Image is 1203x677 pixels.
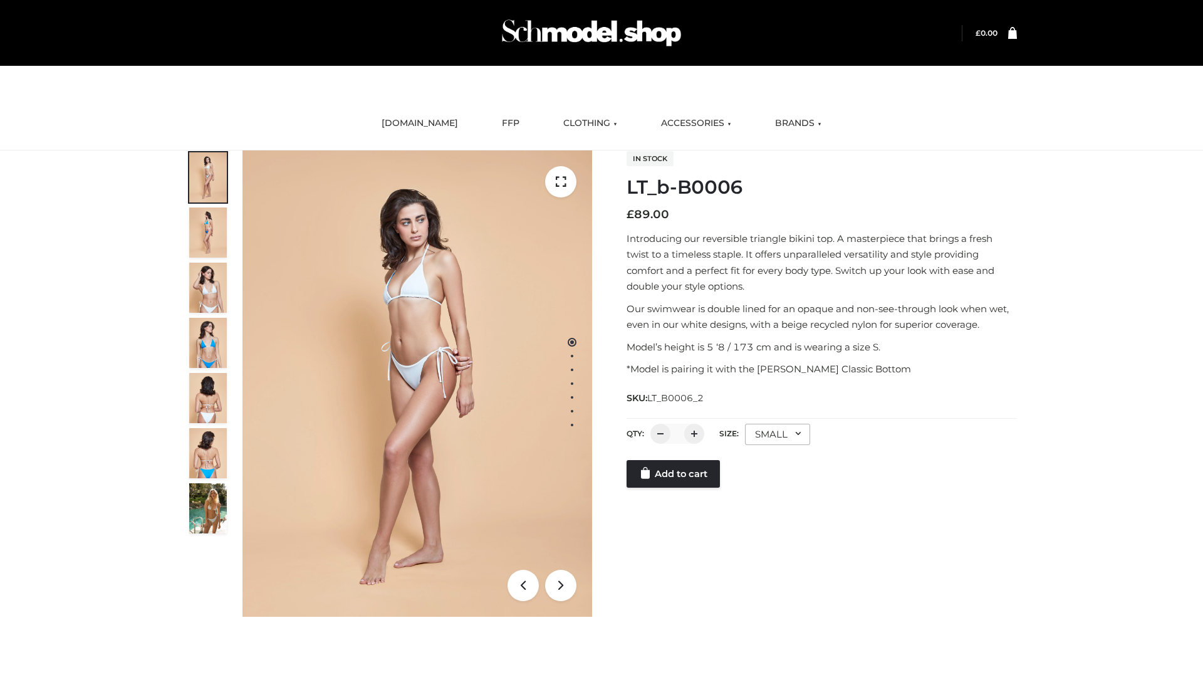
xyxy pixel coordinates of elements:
[976,28,981,38] span: £
[627,151,674,166] span: In stock
[554,110,627,137] a: CLOTHING
[745,424,810,445] div: SMALL
[497,8,685,58] img: Schmodel Admin 964
[627,176,1017,199] h1: LT_b-B0006
[189,373,227,423] img: ArielClassicBikiniTop_CloudNine_AzureSky_OW114ECO_7-scaled.jpg
[719,429,739,438] label: Size:
[189,483,227,533] img: Arieltop_CloudNine_AzureSky2.jpg
[242,150,592,617] img: LT_b-B0006
[189,318,227,368] img: ArielClassicBikiniTop_CloudNine_AzureSky_OW114ECO_4-scaled.jpg
[189,428,227,478] img: ArielClassicBikiniTop_CloudNine_AzureSky_OW114ECO_8-scaled.jpg
[627,301,1017,333] p: Our swimwear is double lined for an opaque and non-see-through look when wet, even in our white d...
[627,231,1017,295] p: Introducing our reversible triangle bikini top. A masterpiece that brings a fresh twist to a time...
[766,110,831,137] a: BRANDS
[492,110,529,137] a: FFP
[189,263,227,313] img: ArielClassicBikiniTop_CloudNine_AzureSky_OW114ECO_3-scaled.jpg
[627,460,720,488] a: Add to cart
[647,392,704,404] span: LT_B0006_2
[627,391,705,406] span: SKU:
[189,152,227,202] img: ArielClassicBikiniTop_CloudNine_AzureSky_OW114ECO_1-scaled.jpg
[627,361,1017,377] p: *Model is pairing it with the [PERSON_NAME] Classic Bottom
[627,339,1017,355] p: Model’s height is 5 ‘8 / 173 cm and is wearing a size S.
[189,207,227,258] img: ArielClassicBikiniTop_CloudNine_AzureSky_OW114ECO_2-scaled.jpg
[652,110,741,137] a: ACCESSORIES
[372,110,467,137] a: [DOMAIN_NAME]
[627,207,634,221] span: £
[976,28,997,38] bdi: 0.00
[976,28,997,38] a: £0.00
[627,429,644,438] label: QTY:
[627,207,669,221] bdi: 89.00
